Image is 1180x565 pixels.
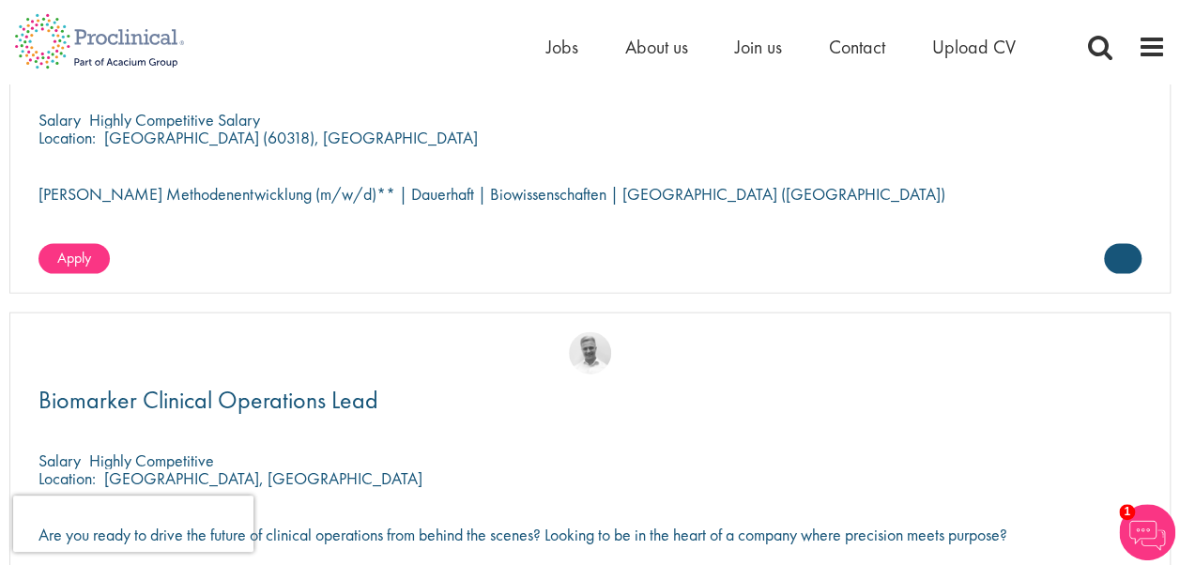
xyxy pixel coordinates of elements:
span: 1 [1119,504,1135,520]
a: About us [625,35,688,59]
img: Chatbot [1119,504,1175,560]
a: Biomarker Clinical Operations Lead [38,389,1142,412]
p: [GEOGRAPHIC_DATA], [GEOGRAPHIC_DATA] [104,467,422,489]
p: Highly Competitive Salary [89,109,260,130]
p: Are you ready to drive the future of clinical operations from behind the scenes? Looking to be in... [38,526,1142,543]
a: Apply [38,244,110,274]
span: Biomarker Clinical Operations Lead [38,384,378,416]
img: Joshua Bye [569,332,611,374]
span: Apply [57,248,91,267]
span: Salary [38,450,81,471]
p: [PERSON_NAME] Methodenentwicklung (m/w/d)** | Dauerhaft | Biowissenschaften | [GEOGRAPHIC_DATA] (... [38,185,1142,203]
a: Jobs [546,35,578,59]
span: Location: [38,127,96,148]
a: Join us [735,35,782,59]
p: Highly Competitive [89,450,214,471]
span: Salary [38,109,81,130]
a: Upload CV [932,35,1016,59]
span: Location: [38,467,96,489]
p: [GEOGRAPHIC_DATA] (60318), [GEOGRAPHIC_DATA] [104,127,478,148]
a: Contact [829,35,885,59]
iframe: reCAPTCHA [13,496,253,552]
